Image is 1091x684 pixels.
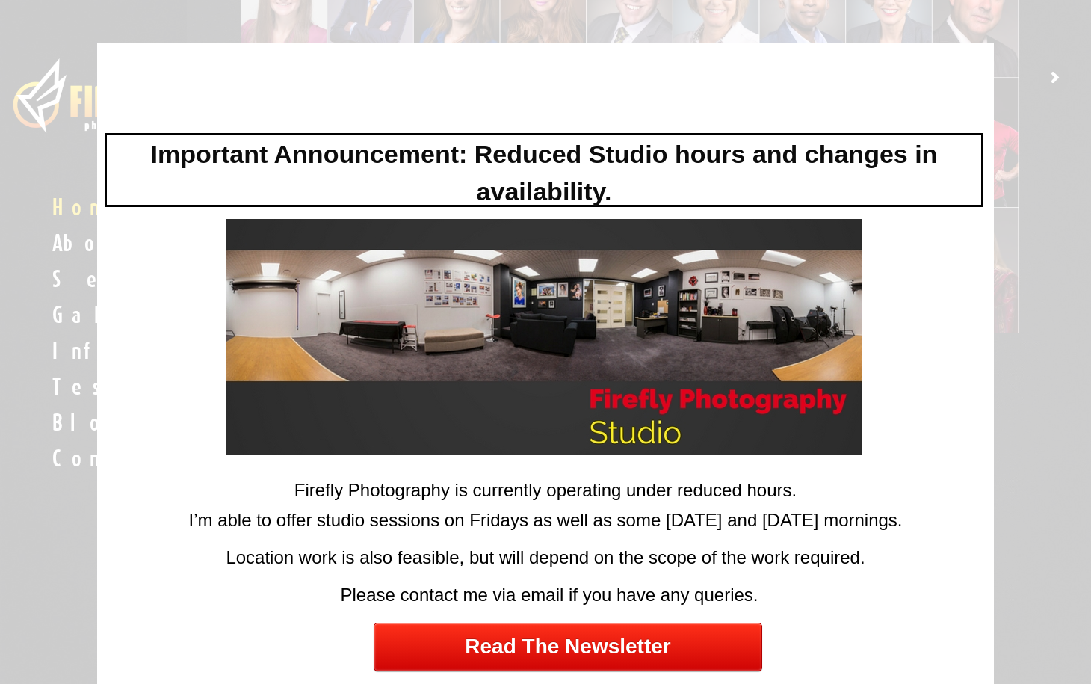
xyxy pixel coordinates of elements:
div: Location work is also feasible, but will depend on the scope of the work required. [101,544,990,578]
div: I’m able to offer studio sessions on Fridays as well as some [DATE] and [DATE] mornings. [101,507,990,540]
div: Important Announcement: Reduced Studio hours and changes in availability. [105,133,983,207]
div: Please contact me via email if you have any queries. [105,582,994,615]
a: Read The Newsletter [374,623,762,671]
div: Firefly Photography is currently operating under reduced hours. [101,477,990,503]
